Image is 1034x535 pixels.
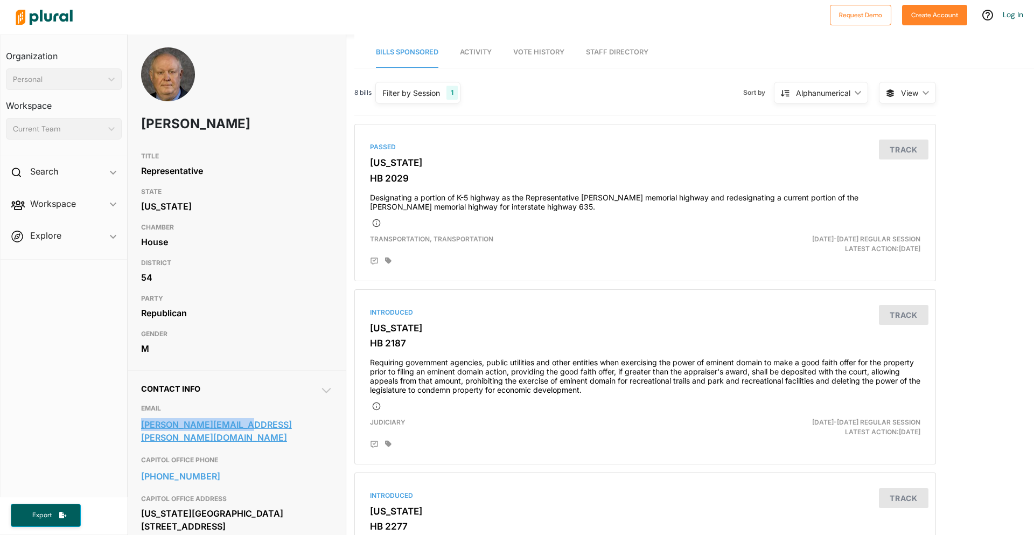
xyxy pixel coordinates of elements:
span: Judiciary [370,418,406,426]
a: [PERSON_NAME][EMAIL_ADDRESS][PERSON_NAME][DOMAIN_NAME] [141,416,333,446]
span: Bills Sponsored [376,48,438,56]
a: Vote History [513,37,564,68]
div: [US_STATE][GEOGRAPHIC_DATA] [STREET_ADDRESS] [141,505,333,534]
div: Personal [13,74,104,85]
img: Headshot of Ken Corbet [141,47,195,126]
h3: CAPITOL OFFICE PHONE [141,454,333,467]
h3: [US_STATE] [370,157,920,168]
h1: [PERSON_NAME] [141,108,256,140]
div: Current Team [13,123,104,135]
div: House [141,234,333,250]
a: Create Account [902,9,967,20]
h3: HB 2277 [370,521,920,532]
div: Representative [141,163,333,179]
div: Add tags [385,440,392,448]
div: 54 [141,269,333,286]
div: Add Position Statement [370,257,379,266]
div: Add Position Statement [370,440,379,449]
span: 8 bills [354,88,372,98]
button: Track [879,305,928,325]
button: Export [11,504,81,527]
div: 1 [446,86,458,100]
h4: Designating a portion of K-5 highway as the Representative [PERSON_NAME] memorial highway and red... [370,188,920,212]
h3: EMAIL [141,402,333,415]
button: Create Account [902,5,967,25]
h3: HB 2029 [370,173,920,184]
h3: TITLE [141,150,333,163]
button: Track [879,140,928,159]
span: [DATE]-[DATE] Regular Session [812,235,920,243]
div: Introduced [370,308,920,317]
h3: GENDER [141,328,333,341]
span: Sort by [743,88,774,98]
div: Add tags [385,257,392,265]
h3: DISTRICT [141,256,333,269]
h3: [US_STATE] [370,506,920,517]
div: Alphanumerical [796,87,850,99]
div: Filter by Session [382,87,440,99]
span: Activity [460,48,492,56]
h3: CHAMBER [141,221,333,234]
div: Introduced [370,491,920,501]
div: Republican [141,305,333,321]
h3: PARTY [141,292,333,305]
h3: STATE [141,185,333,198]
div: [US_STATE] [141,198,333,214]
span: Contact Info [141,384,200,393]
a: Bills Sponsored [376,37,438,68]
a: [PHONE_NUMBER] [141,468,333,484]
a: Log In [1003,10,1023,19]
button: Track [879,488,928,508]
a: Request Demo [830,9,891,20]
span: View [901,87,918,99]
span: Vote History [513,48,564,56]
button: Request Demo [830,5,891,25]
div: Latest Action: [DATE] [739,418,928,437]
h2: Search [30,165,58,177]
div: M [141,341,333,357]
h4: Requiring government agencies, public utilities and other entities when exercising the power of e... [370,353,920,394]
span: [DATE]-[DATE] Regular Session [812,418,920,426]
div: Latest Action: [DATE] [739,234,928,254]
h3: HB 2187 [370,338,920,349]
span: Transportation, Transportation [370,235,493,243]
h3: Organization [6,40,122,64]
a: Staff Directory [586,37,648,68]
div: Passed [370,142,920,152]
h3: [US_STATE] [370,323,920,333]
span: Export [25,511,59,520]
h3: Workspace [6,90,122,114]
a: Activity [460,37,492,68]
h3: CAPITOL OFFICE ADDRESS [141,492,333,505]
